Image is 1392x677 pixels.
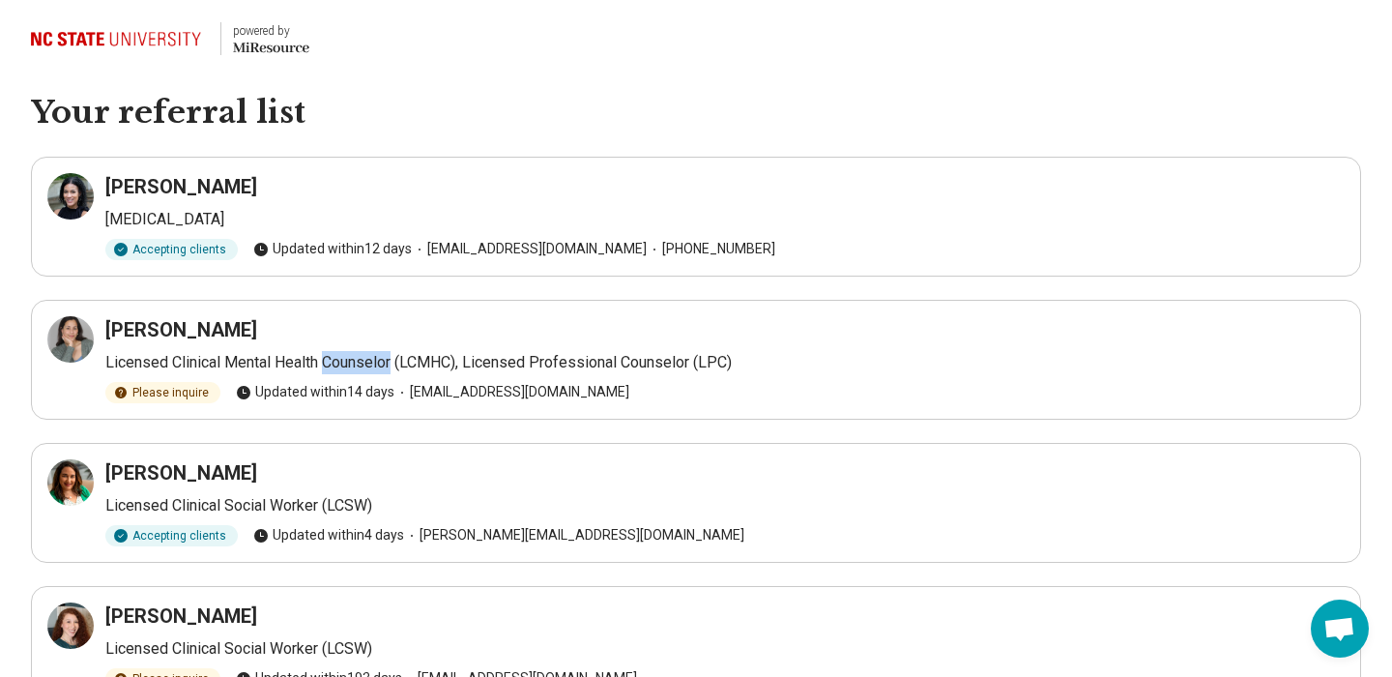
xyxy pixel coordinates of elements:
[647,239,775,259] span: [PHONE_NUMBER]
[105,603,257,630] h3: [PERSON_NAME]
[236,382,394,402] span: Updated within 14 days
[394,382,629,402] span: [EMAIL_ADDRESS][DOMAIN_NAME]
[1311,600,1369,658] a: Open chat
[105,382,220,403] div: Please inquire
[105,494,1345,517] p: Licensed Clinical Social Worker (LCSW)
[233,22,309,40] div: powered by
[105,459,257,486] h3: [PERSON_NAME]
[412,239,647,259] span: [EMAIL_ADDRESS][DOMAIN_NAME]
[253,239,412,259] span: Updated within 12 days
[105,525,238,546] div: Accepting clients
[105,316,257,343] h3: [PERSON_NAME]
[105,173,257,200] h3: [PERSON_NAME]
[253,525,404,545] span: Updated within 4 days
[31,15,209,62] img: North Carolina State University
[404,525,744,545] span: [PERSON_NAME][EMAIL_ADDRESS][DOMAIN_NAME]
[31,93,1361,133] h1: Your referral list
[105,239,238,260] div: Accepting clients
[105,208,1345,231] p: [MEDICAL_DATA]
[105,351,1345,374] p: Licensed Clinical Mental Health Counselor (LCMHC), Licensed Professional Counselor (LPC)
[105,637,1345,661] p: Licensed Clinical Social Worker (LCSW)
[31,15,309,62] a: North Carolina State University powered by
